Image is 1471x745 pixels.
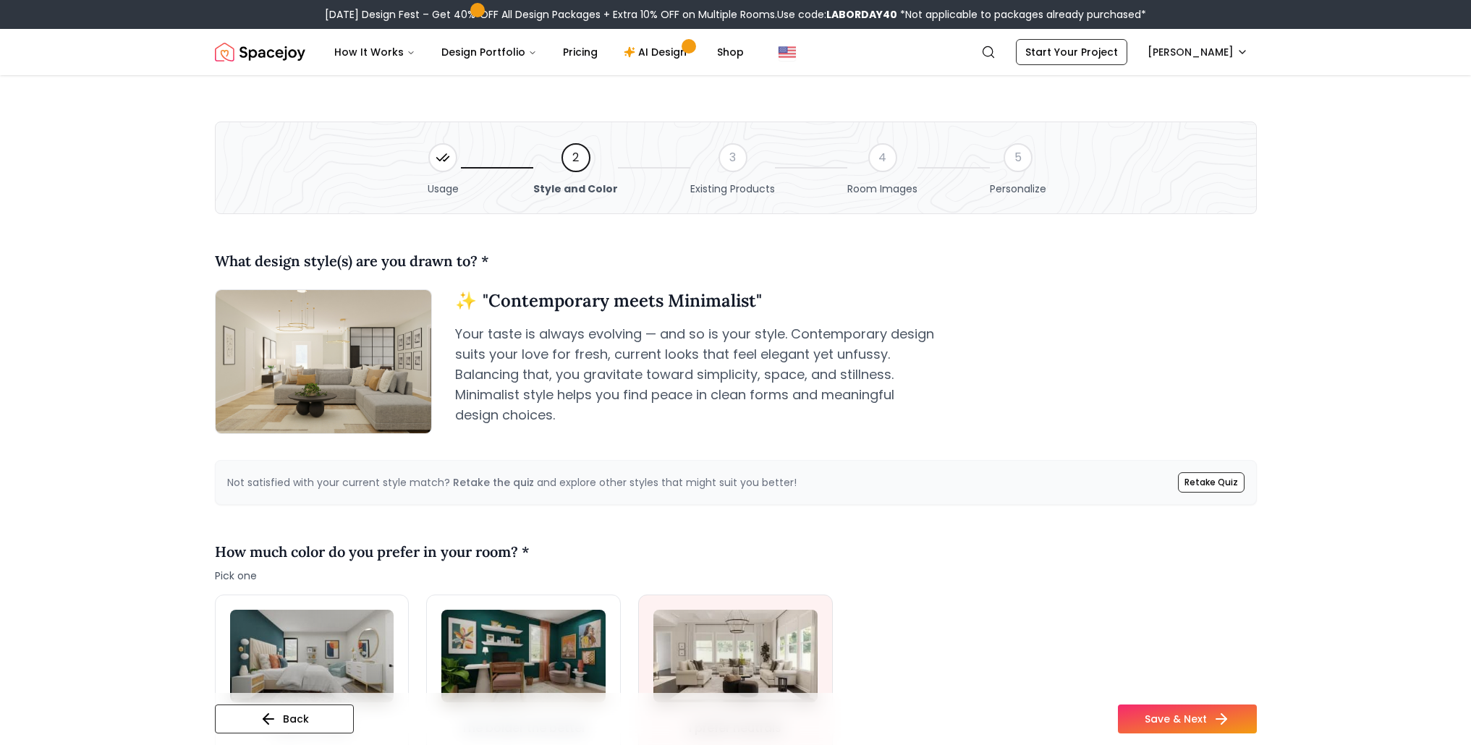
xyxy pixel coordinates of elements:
[455,324,941,425] p: Your taste is always evolving — and so is your style. Contemporary design suits your love for fre...
[561,143,590,172] div: 2
[455,289,1257,312] h3: " Contemporary meets Minimalist "
[847,182,917,196] span: Room Images
[779,43,796,61] img: United States
[323,38,427,67] button: How It Works
[227,475,797,490] p: Not satisfied with your current style match? and explore other styles that might suit you better!
[441,610,606,702] img: The bolder the better
[1118,704,1257,733] button: Save & Next
[990,182,1046,196] span: Personalize
[453,475,534,490] span: Retake the quiz
[653,610,818,702] img: I prefer neutrals
[1178,472,1245,493] a: Retake Quiz
[868,143,897,172] div: 4
[718,143,747,172] div: 3
[551,38,609,67] a: Pricing
[705,38,755,67] a: Shop
[215,29,1257,75] nav: Global
[777,7,897,22] span: Use code:
[826,7,897,22] b: LABORDAY40
[612,38,703,67] a: AI Design
[325,7,1146,22] div: [DATE] Design Fest – Get 40% OFF All Design Packages + Extra 10% OFF on Multiple Rooms.
[215,569,530,583] span: Pick one
[215,38,305,67] img: Spacejoy Logo
[428,182,459,196] span: Usage
[1004,143,1033,172] div: 5
[690,182,775,196] span: Existing Products
[897,7,1146,22] span: *Not applicable to packages already purchased*
[215,250,489,272] h4: What design style(s) are you drawn to? *
[230,610,394,702] img: Pops of color
[216,290,431,433] img: Contemporary meets Minimalist Style Example
[1016,39,1127,65] a: Start Your Project
[455,289,477,312] span: sparkle
[430,38,548,67] button: Design Portfolio
[323,38,755,67] nav: Main
[215,541,530,563] h4: How much color do you prefer in your room? *
[533,182,618,196] span: Style and Color
[1139,39,1257,65] button: [PERSON_NAME]
[215,704,354,733] button: Back
[215,38,305,67] a: Spacejoy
